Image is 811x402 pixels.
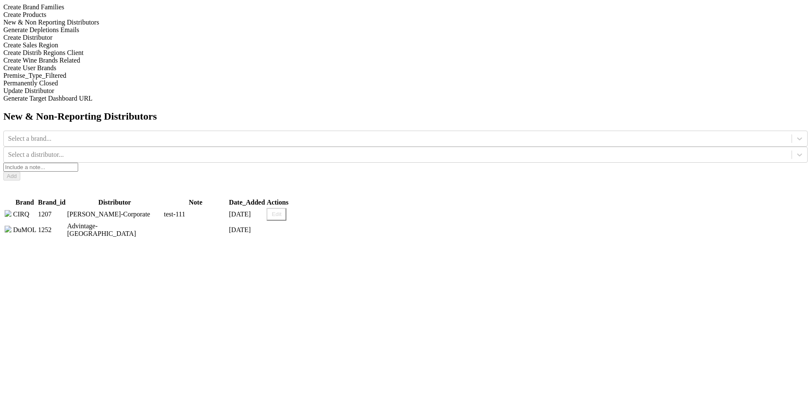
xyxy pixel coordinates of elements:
td: Advintage-[GEOGRAPHIC_DATA] [67,222,163,238]
td: [DATE] [229,208,265,221]
div: Generate Target Dashboard URL [3,95,808,102]
div: Create Wine Brands Related [3,57,808,64]
td: [PERSON_NAME]-Corporate [67,208,163,221]
div: Create Brand Families [3,3,808,11]
th: Actions [266,198,373,207]
div: Update Distributor [3,87,808,95]
th: Brand [13,198,37,207]
div: Create User Brands [3,64,808,72]
div: Create Sales Region [3,41,808,49]
div: Create Distrib Regions Client [3,49,808,57]
div: New & Non Reporting Distributors [3,19,808,26]
div: Create Products [3,11,808,19]
th: Date_Added [229,198,265,207]
td: [DATE] [229,222,265,238]
div: Premise_Type_Filtered [3,72,808,79]
img: delete.svg [5,210,11,217]
button: Add [3,172,20,180]
th: Distributor [67,198,163,207]
td: test-111 [163,208,228,221]
td: CIRQ [13,208,37,221]
td: 1252 [38,222,66,238]
th: Brand_id [38,198,66,207]
div: Permanently Closed [3,79,808,87]
img: delete.svg [5,226,11,232]
button: Edit [267,208,286,221]
td: 1207 [38,208,66,221]
input: Include a note... [3,163,78,172]
th: Note [163,198,228,207]
div: Generate Depletions Emails [3,26,808,34]
h2: New & Non-Reporting Distributors [3,111,808,122]
div: Create Distributor [3,34,808,41]
td: DuMOL [13,222,37,238]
